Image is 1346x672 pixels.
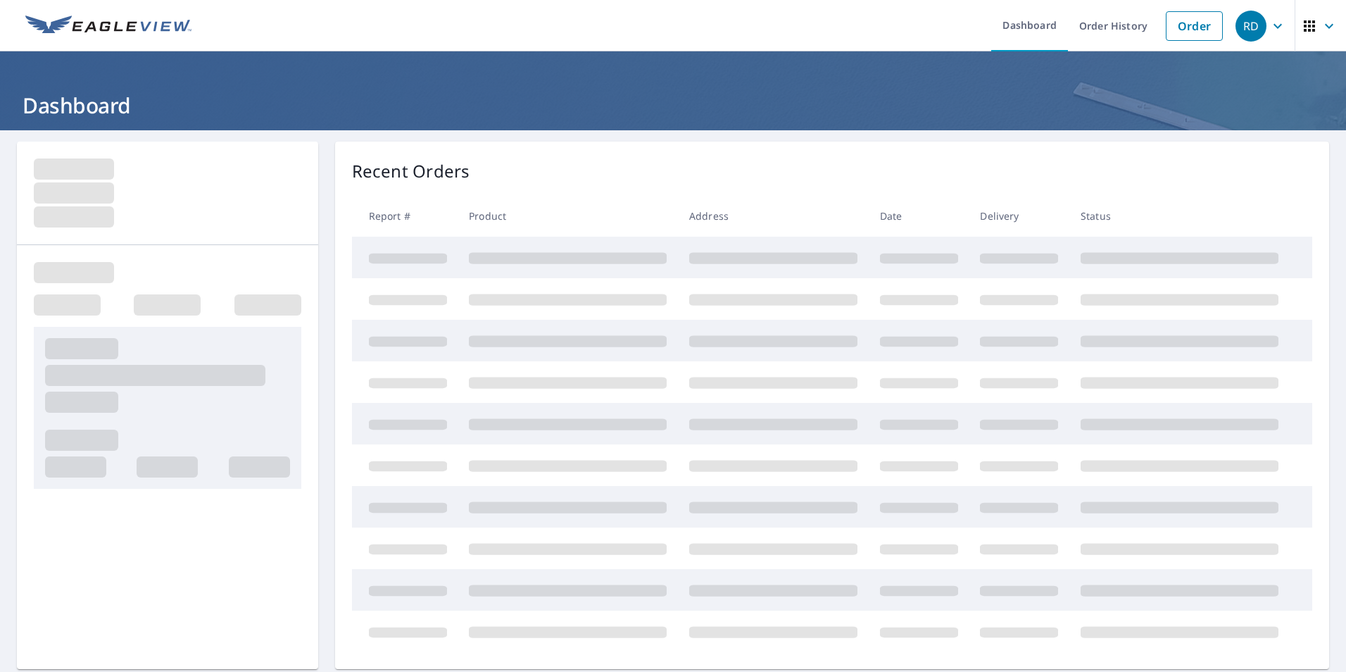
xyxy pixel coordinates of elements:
th: Address [678,195,869,237]
div: RD [1235,11,1266,42]
th: Date [869,195,969,237]
th: Delivery [969,195,1069,237]
th: Report # [352,195,458,237]
th: Product [458,195,678,237]
h1: Dashboard [17,91,1329,120]
a: Order [1166,11,1223,41]
p: Recent Orders [352,158,470,184]
img: EV Logo [25,15,191,37]
th: Status [1069,195,1290,237]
